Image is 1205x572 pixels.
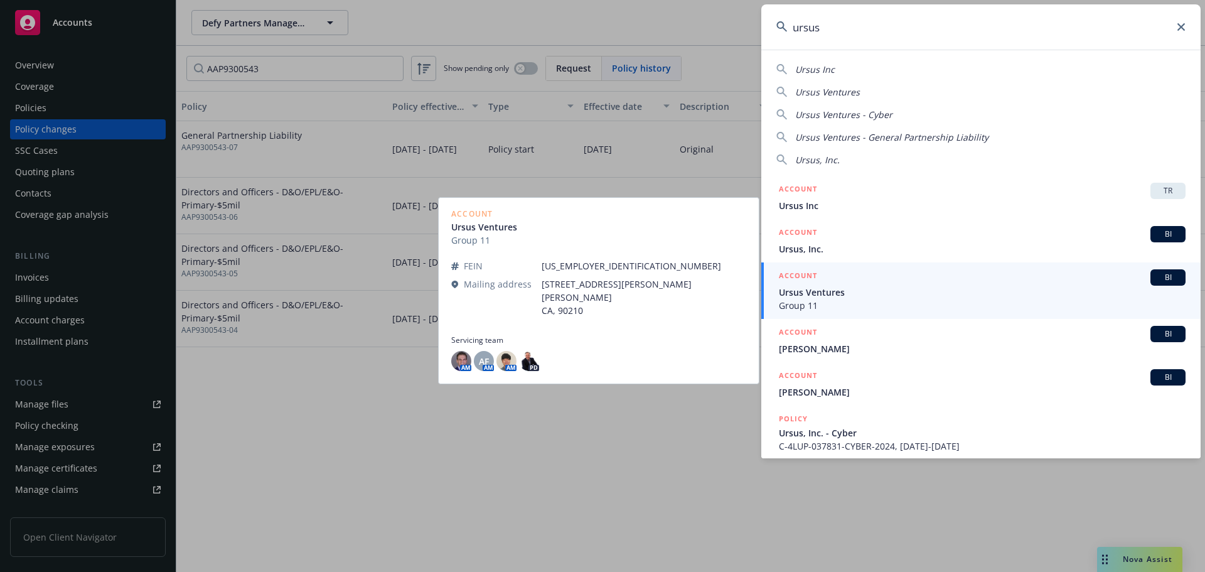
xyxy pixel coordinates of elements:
span: BI [1155,229,1181,240]
h5: ACCOUNT [779,326,817,341]
a: ACCOUNTBI[PERSON_NAME] [761,319,1201,362]
h5: POLICY [779,413,808,425]
a: POLICYUrsus, Inc. - CyberC-4LUP-037831-CYBER-2024, [DATE]-[DATE] [761,406,1201,460]
span: BI [1155,372,1181,383]
span: Ursus Ventures - General Partnership Liability [795,131,988,143]
span: BI [1155,328,1181,340]
input: Search... [761,4,1201,50]
span: Ursus, Inc. [795,154,840,166]
h5: ACCOUNT [779,183,817,198]
span: [PERSON_NAME] [779,386,1186,399]
span: [PERSON_NAME] [779,342,1186,355]
span: Ursus Ventures - Cyber [795,109,892,121]
span: TR [1155,185,1181,197]
span: Ursus, Inc. [779,242,1186,256]
a: ACCOUNTTRUrsus Inc [761,176,1201,219]
span: Ursus Ventures [795,86,860,98]
span: Ursus Ventures [779,286,1186,299]
span: Ursus Inc [795,63,835,75]
h5: ACCOUNT [779,369,817,384]
a: ACCOUNTBIUrsus VenturesGroup 11 [761,262,1201,319]
span: Ursus Inc [779,199,1186,212]
span: C-4LUP-037831-CYBER-2024, [DATE]-[DATE] [779,440,1186,453]
a: ACCOUNTBIUrsus, Inc. [761,219,1201,262]
span: BI [1155,272,1181,283]
span: Ursus, Inc. - Cyber [779,426,1186,440]
h5: ACCOUNT [779,269,817,284]
span: Group 11 [779,299,1186,312]
a: ACCOUNTBI[PERSON_NAME] [761,362,1201,406]
h5: ACCOUNT [779,226,817,241]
